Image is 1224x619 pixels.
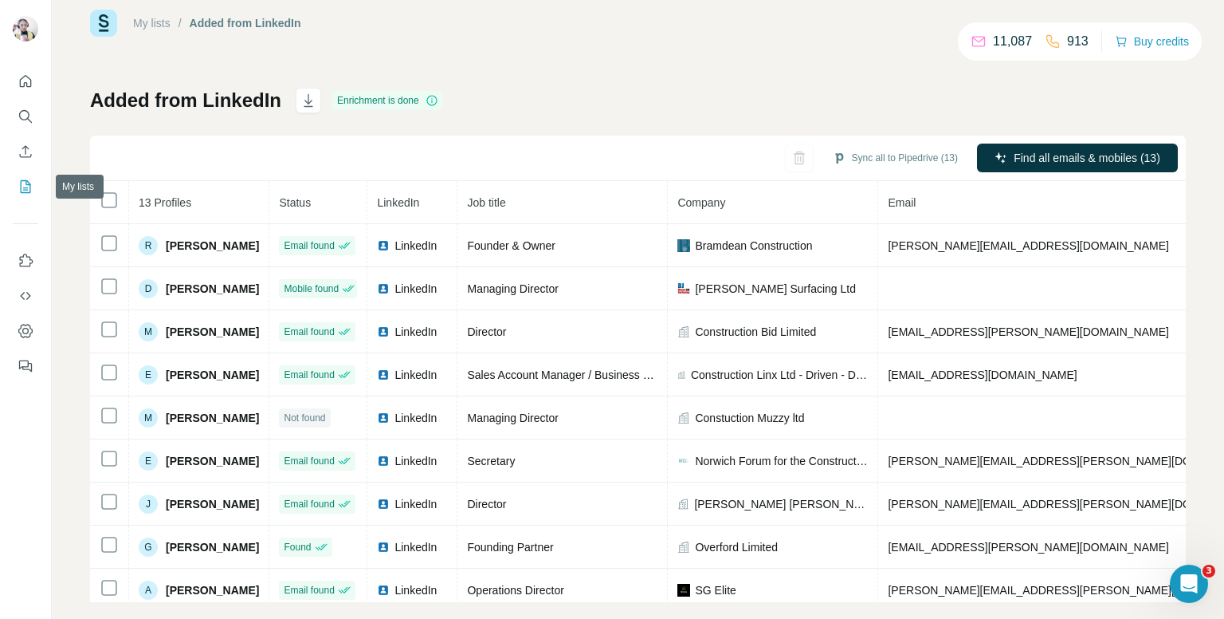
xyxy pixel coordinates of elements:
[677,239,690,252] img: company-logo
[13,172,38,201] button: My lists
[332,91,443,110] div: Enrichment is done
[284,583,334,597] span: Email found
[377,455,390,467] img: LinkedIn logo
[993,32,1032,51] p: 11,087
[467,325,506,338] span: Director
[13,282,38,310] button: Use Surfe API
[377,239,390,252] img: LinkedIn logo
[677,282,690,295] img: company-logo
[1202,565,1215,578] span: 3
[190,15,301,31] div: Added from LinkedIn
[377,412,390,424] img: LinkedIn logo
[13,67,38,96] button: Quick start
[694,496,868,512] span: [PERSON_NAME] [PERSON_NAME]
[139,495,158,514] div: J
[467,369,755,381] span: Sales Account Manager / Business Development Manager
[166,453,259,469] span: [PERSON_NAME]
[139,322,158,341] div: M
[13,246,38,275] button: Use Surfe on LinkedIn
[695,539,777,555] span: Overford Limited
[13,137,38,166] button: Enrich CSV
[467,498,506,511] span: Director
[377,541,390,554] img: LinkedIn logo
[695,582,736,598] span: SG Elite
[13,102,38,131] button: Search
[166,496,259,512] span: [PERSON_NAME]
[279,196,311,209] span: Status
[139,408,158,428] div: M
[1115,30,1189,53] button: Buy credits
[166,410,259,426] span: [PERSON_NAME]
[394,410,437,426] span: LinkedIn
[13,317,38,345] button: Dashboard
[467,239,555,252] span: Founder & Owner
[394,281,437,297] span: LinkedIn
[90,10,117,37] img: Surfe Logo
[133,17,171,30] a: My lists
[284,282,339,296] span: Mobile found
[677,584,690,597] img: company-logo
[166,582,259,598] span: [PERSON_NAME]
[377,369,390,381] img: LinkedIn logo
[139,581,158,600] div: A
[284,325,334,339] span: Email found
[677,455,690,467] img: company-logo
[888,369,1077,381] span: [EMAIL_ADDRESS][DOMAIN_NAME]
[695,281,856,297] span: [PERSON_NAME] Surfacing Ltd
[139,451,158,471] div: E
[139,538,158,557] div: G
[695,453,868,469] span: Norwich Forum for the Construction Industry
[166,539,259,555] span: [PERSON_NAME]
[888,541,1168,554] span: [EMAIL_ADDRESS][PERSON_NAME][DOMAIN_NAME]
[139,196,191,209] span: 13 Profiles
[377,282,390,295] img: LinkedIn logo
[1170,565,1208,603] iframe: Intercom live chat
[467,412,558,424] span: Managing Director
[166,281,259,297] span: [PERSON_NAME]
[822,146,969,170] button: Sync all to Pipedrive (13)
[695,410,804,426] span: Constuction Muzzy ltd
[394,324,437,340] span: LinkedIn
[377,498,390,511] img: LinkedIn logo
[394,238,437,254] span: LinkedIn
[139,365,158,384] div: E
[284,368,334,382] span: Email found
[467,282,558,295] span: Managing Director
[394,582,437,598] span: LinkedIn
[977,144,1178,172] button: Find all emails & mobiles (13)
[377,584,390,597] img: LinkedIn logo
[284,411,325,425] span: Not found
[1067,32,1089,51] p: 913
[139,236,158,255] div: R
[888,239,1168,252] span: [PERSON_NAME][EMAIL_ADDRESS][DOMAIN_NAME]
[284,540,311,554] span: Found
[467,455,515,467] span: Secretary
[13,352,38,380] button: Feedback
[90,88,281,113] h1: Added from LinkedIn
[695,238,812,254] span: Bramdean Construction
[377,325,390,338] img: LinkedIn logo
[691,367,869,383] span: Construction Linx Ltd - Driven - Dynamic - Dependable
[394,539,437,555] span: LinkedIn
[467,196,505,209] span: Job title
[467,584,563,597] span: Operations Director
[888,196,916,209] span: Email
[284,497,334,511] span: Email found
[1014,150,1160,166] span: Find all emails & mobiles (13)
[695,324,816,340] span: Construction Bid Limited
[394,367,437,383] span: LinkedIn
[13,16,38,41] img: Avatar
[166,367,259,383] span: [PERSON_NAME]
[139,279,158,298] div: D
[677,196,725,209] span: Company
[888,325,1168,338] span: [EMAIL_ADDRESS][PERSON_NAME][DOMAIN_NAME]
[178,15,182,31] li: /
[394,496,437,512] span: LinkedIn
[467,541,553,554] span: Founding Partner
[166,238,259,254] span: [PERSON_NAME]
[166,324,259,340] span: [PERSON_NAME]
[394,453,437,469] span: LinkedIn
[284,239,334,253] span: Email found
[284,454,334,468] span: Email found
[377,196,419,209] span: LinkedIn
